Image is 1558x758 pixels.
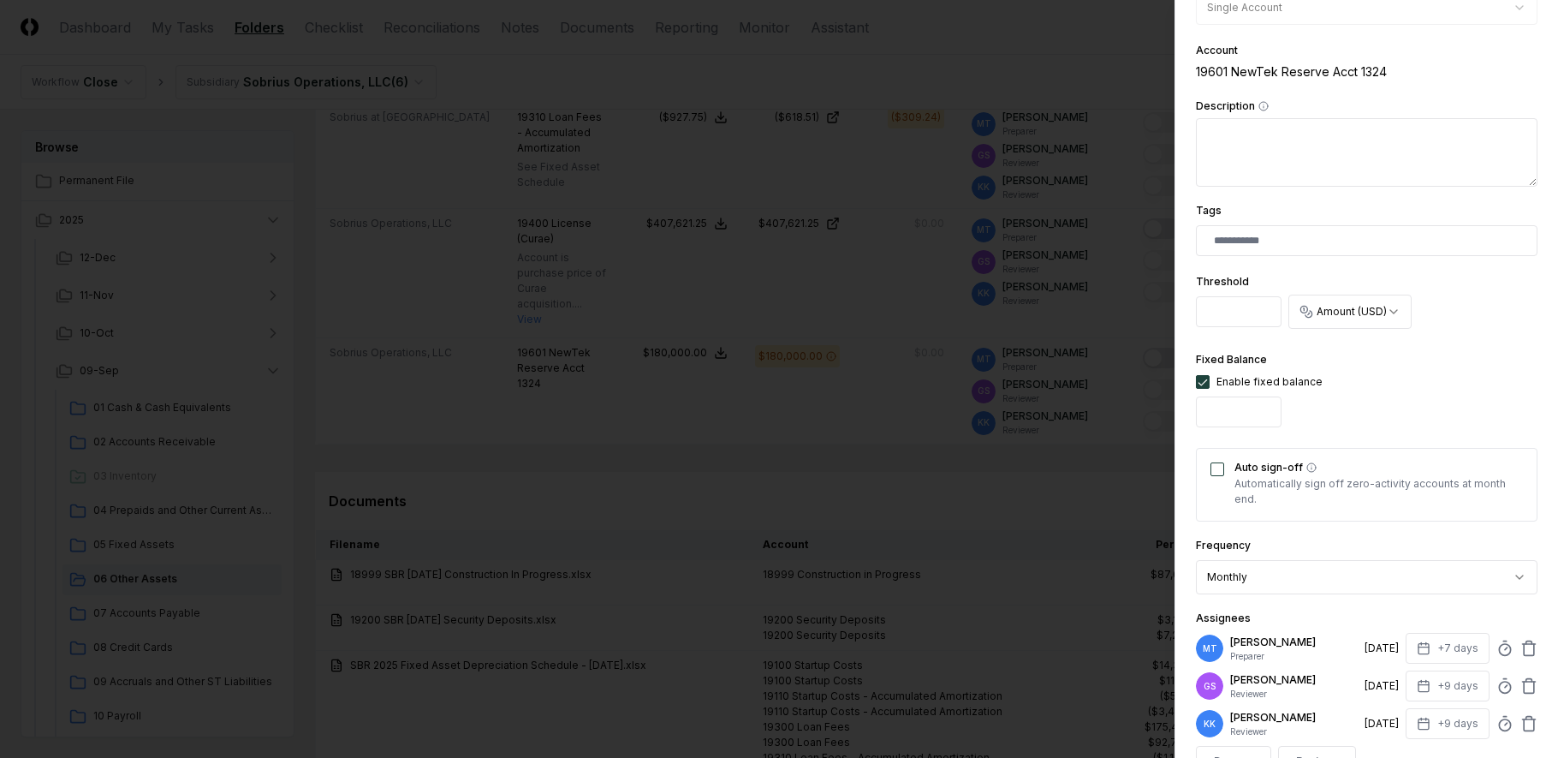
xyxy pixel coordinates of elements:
[1204,680,1216,693] span: GS
[1365,678,1399,694] div: [DATE]
[1216,374,1323,390] div: Enable fixed balance
[1196,63,1537,81] div: 19601 NewTek Reserve Acct 1324
[1230,710,1358,725] p: [PERSON_NAME]
[1204,718,1216,731] span: KK
[1406,671,1490,701] button: +9 days
[1196,353,1267,366] label: Fixed Balance
[1258,101,1269,111] button: Description
[1230,635,1358,650] p: [PERSON_NAME]
[1230,672,1358,688] p: [PERSON_NAME]
[1230,650,1358,663] p: Preparer
[1365,641,1399,656] div: [DATE]
[1234,476,1523,507] p: Automatically sign off zero-activity accounts at month end.
[1196,612,1251,624] label: Assignees
[1203,642,1217,655] span: MT
[1196,45,1537,56] div: Account
[1196,275,1249,288] label: Threshold
[1234,463,1523,473] label: Auto sign-off
[1406,708,1490,739] button: +9 days
[1406,633,1490,664] button: +7 days
[1196,539,1251,552] label: Frequency
[1196,101,1537,111] label: Description
[1196,204,1222,217] label: Tags
[1306,463,1317,473] button: Auto sign-off
[1230,688,1358,701] p: Reviewer
[1230,725,1358,738] p: Reviewer
[1365,716,1399,731] div: [DATE]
